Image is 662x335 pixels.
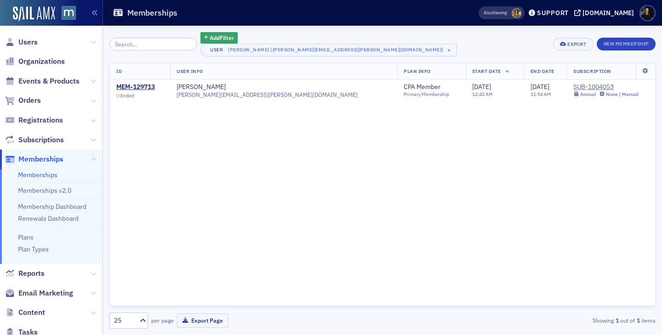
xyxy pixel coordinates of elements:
span: Reports [18,268,45,279]
div: 25 [114,316,134,325]
div: Export [567,42,586,47]
span: Content [18,307,45,318]
span: Subscription [573,68,611,74]
button: Export [553,38,593,50]
div: [DOMAIN_NAME] [582,9,634,17]
input: Search… [109,38,197,50]
button: User[PERSON_NAME] ([PERSON_NAME][EMAIL_ADDRESS][PERSON_NAME][DOMAIN_NAME])× [200,44,457,56]
span: × [445,46,453,54]
a: Renewals Dashboard [18,214,79,223]
span: End Date [531,68,554,74]
span: ID [116,68,122,74]
div: Support [537,9,569,17]
span: [PERSON_NAME][EMAIL_ADDRESS][PERSON_NAME][DOMAIN_NAME] [177,91,358,98]
span: Ended [120,93,134,99]
a: View Homepage [55,6,76,22]
span: Memberships [18,154,63,164]
a: Plan Types [18,245,49,253]
a: Organizations [5,56,65,67]
span: [DATE] [531,83,549,91]
span: Plan Info [404,68,431,74]
a: Plans [18,233,34,241]
span: Start Date [472,68,501,74]
span: Events & Products [18,76,80,86]
a: SUB-1004053 [573,83,639,91]
button: [DOMAIN_NAME] [574,10,637,16]
time: 11:54 AM [531,91,551,97]
span: Viewing [484,10,507,16]
img: SailAMX [13,6,55,21]
div: User [207,47,227,53]
div: [PERSON_NAME] ([PERSON_NAME][EMAIL_ADDRESS][PERSON_NAME][DOMAIN_NAME]) [228,47,444,53]
span: Add Filter [210,33,234,42]
time: 12:42 AM [472,91,493,97]
span: Orders [18,95,41,106]
button: AddFilter [200,32,238,44]
img: SailAMX [62,6,76,20]
a: Memberships [5,154,63,164]
button: New Membership [597,38,656,50]
a: Registrations [5,115,63,125]
div: None / Manual [606,91,639,97]
span: [DATE] [472,83,491,91]
a: Subscriptions [5,135,64,145]
button: Export Page [177,313,228,328]
a: CPA Member [404,83,449,91]
a: Content [5,307,45,318]
a: Email Marketing [5,288,73,298]
label: per page [151,316,174,324]
div: Showing out of items [480,316,656,324]
span: Email Marketing [18,288,73,298]
a: Events & Products [5,76,80,86]
span: Profile [639,5,656,21]
span: Laura Swann [512,8,521,18]
a: Orders [5,95,41,106]
a: Reports [5,268,45,279]
a: Users [5,37,38,47]
a: New Membership [597,39,656,47]
strong: 1 [635,316,641,324]
a: Membership Dashboard [18,202,86,211]
a: [PERSON_NAME] [177,83,226,91]
span: Organizations [18,56,65,67]
a: MEM-129713 [116,83,155,91]
h1: Memberships [127,7,177,18]
span: Subscriptions [18,135,64,145]
span: User Info [177,68,203,74]
span: Registrations [18,115,63,125]
div: Primary Membership [404,91,449,97]
span: Users [18,37,38,47]
a: Memberships [18,171,57,179]
div: Annual [580,91,596,97]
strong: 1 [614,316,620,324]
div: Also [484,10,492,16]
a: Memberships v2.0 [18,186,71,195]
